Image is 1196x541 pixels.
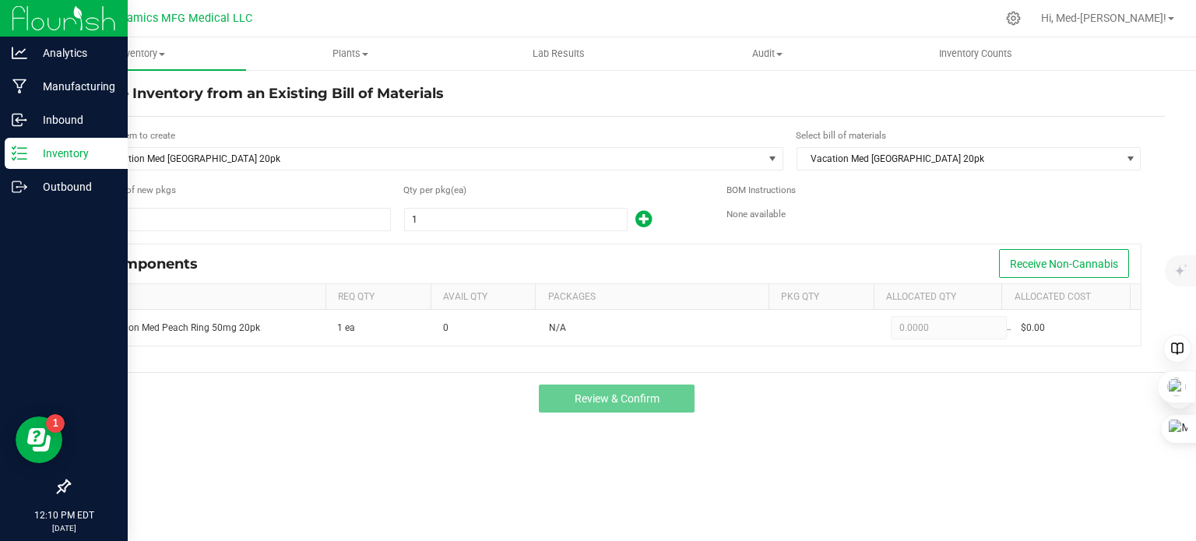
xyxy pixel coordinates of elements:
[535,284,768,311] th: Packages
[443,322,448,333] span: 0
[1021,322,1045,333] span: $0.00
[337,322,355,333] span: 1 ea
[7,522,121,534] p: [DATE]
[101,322,260,333] span: Vacation Med Peach Ring 50mg 20pk
[431,284,536,311] th: Avail Qty
[1010,258,1118,270] span: Receive Non-Cannabis
[46,414,65,433] iframe: Resource center unread badge
[7,508,121,522] p: 12:10 PM EDT
[871,37,1080,70] a: Inventory Counts
[726,184,796,195] span: BOM Instructions
[628,217,652,228] span: Add new output
[512,47,606,61] span: Lab Results
[575,392,660,405] span: Review & Confirm
[455,37,663,70] a: Lab Results
[12,79,27,94] inline-svg: Manufacturing
[27,111,121,129] p: Inbound
[12,45,27,61] inline-svg: Analytics
[93,148,763,170] span: Vacation Med [GEOGRAPHIC_DATA] 20pk
[246,37,455,70] a: Plants
[999,249,1129,278] button: Receive Non-Cannabis
[92,130,175,141] span: Select item to create
[12,112,27,128] inline-svg: Inbound
[80,84,1153,104] h4: Create Inventory from an Existing Bill of Materials
[27,177,121,196] p: Outbound
[104,255,209,272] div: Components
[37,37,246,70] a: Inventory
[403,184,451,198] span: Quantity per package (ea)
[1004,11,1023,26] div: Manage settings
[27,144,121,163] p: Inventory
[663,37,871,70] a: Audit
[66,12,252,25] span: Modern Dynamics MFG Medical LLC
[16,416,62,463] iframe: Resource center
[27,44,121,62] p: Analytics
[539,385,695,413] button: Review & Confirm
[12,146,27,161] inline-svg: Inventory
[451,184,465,198] span: (ea)
[247,47,454,61] span: Plants
[1041,12,1166,24] span: Hi, Med-[PERSON_NAME]!
[726,209,786,220] span: None available
[92,184,176,198] span: Number of new packages to create
[769,284,874,311] th: Pkg Qty
[27,77,121,96] p: Manufacturing
[92,284,325,311] th: Item
[549,322,566,333] span: N/A
[796,130,886,141] span: Select bill of materials
[797,148,1121,170] span: Vacation Med [GEOGRAPHIC_DATA] 20pk
[325,284,431,311] th: Req Qty
[12,179,27,195] inline-svg: Outbound
[37,47,246,61] span: Inventory
[663,47,871,61] span: Audit
[874,284,1002,311] th: Allocated Qty
[918,47,1033,61] span: Inventory Counts
[1001,284,1130,311] th: Allocated Cost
